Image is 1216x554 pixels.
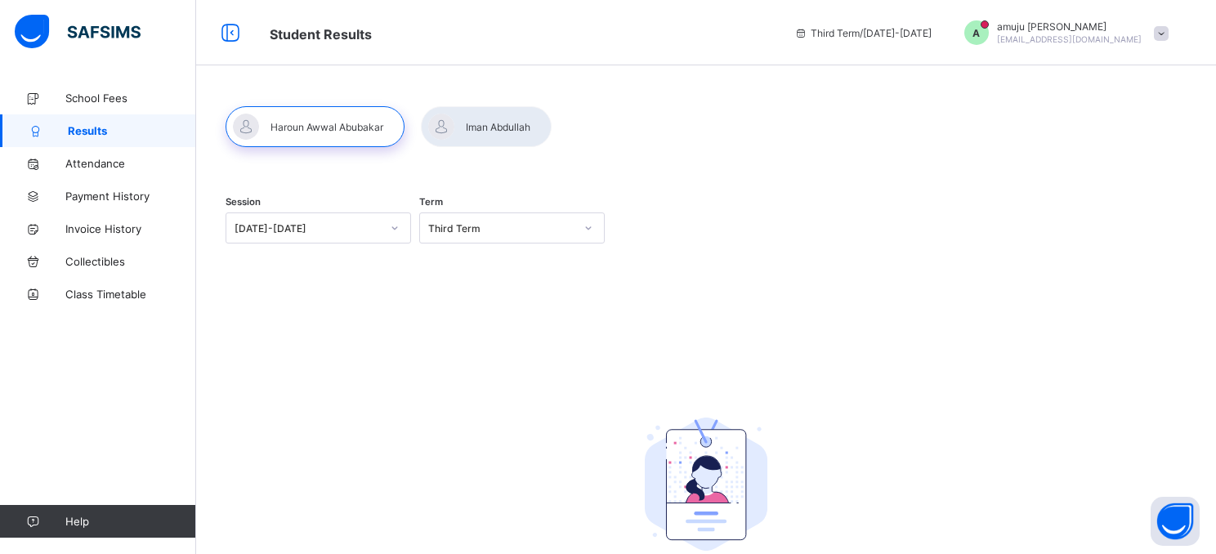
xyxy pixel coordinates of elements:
span: Invoice History [65,222,196,235]
span: Help [65,515,195,528]
span: Results [68,124,196,137]
span: Term [419,196,443,208]
button: Open asap [1151,497,1200,546]
span: amuju [PERSON_NAME] [997,20,1142,33]
div: [DATE]-[DATE] [235,222,381,235]
span: Class Timetable [65,288,196,301]
span: A [972,27,980,39]
div: Third Term [428,222,574,235]
span: Payment History [65,190,196,203]
span: session/term information [794,27,932,39]
div: amujuhassan [948,20,1177,45]
span: Attendance [65,157,196,170]
span: Session [226,196,261,208]
img: safsims [15,15,141,49]
span: Student Results [270,26,372,42]
span: [EMAIL_ADDRESS][DOMAIN_NAME] [997,34,1142,44]
span: Collectibles [65,255,196,268]
img: student.207b5acb3037b72b59086e8b1a17b1d0.svg [645,418,767,552]
span: School Fees [65,92,196,105]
